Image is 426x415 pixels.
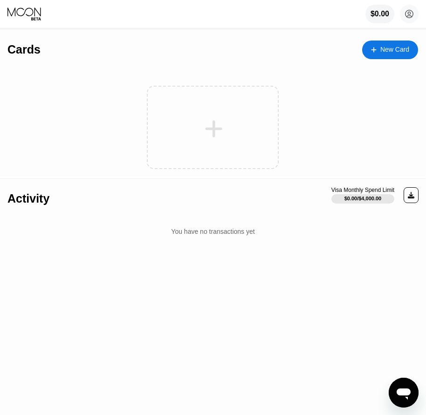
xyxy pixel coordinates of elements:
[331,187,394,193] div: Visa Monthly Spend Limit
[7,218,419,245] div: You have no transactions yet
[362,41,418,59] div: New Card
[371,10,389,18] div: $0.00
[365,5,394,23] div: $0.00
[389,378,419,408] iframe: Button to launch messaging window
[331,187,394,204] div: Visa Monthly Spend Limit$0.00/$4,000.00
[7,43,41,56] div: Cards
[344,196,382,201] div: $0.00 / $4,000.00
[380,46,409,54] div: New Card
[7,192,49,205] div: Activity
